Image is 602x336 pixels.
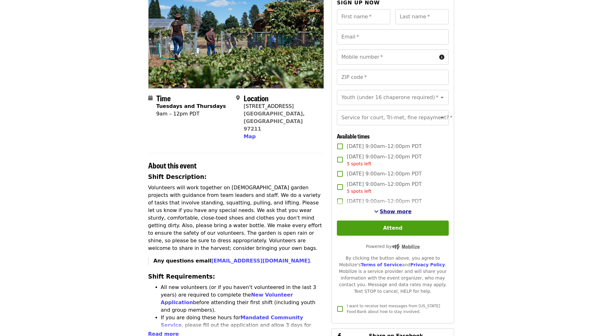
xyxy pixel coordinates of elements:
div: By clicking the button above, you agree to Mobilize's and . Mobilize is a service provider and wi... [337,255,448,295]
input: Last name [395,9,449,24]
span: [DATE] 9:00am–12:00pm PDT [347,153,422,167]
span: About this event [148,160,197,171]
span: Show more [380,209,412,215]
span: [DATE] 9:00am–12:00pm PDT [347,197,422,205]
span: 5 spots left [347,189,371,194]
div: [STREET_ADDRESS] [244,103,319,110]
i: circle-info icon [439,54,444,60]
span: Map [244,133,256,139]
span: Time [156,92,171,103]
span: [DATE] 9:00am–12:00pm PDT [347,143,422,150]
p: Volunteers will work together on [DEMOGRAPHIC_DATA] garden projects with guidance from team leade... [148,184,324,252]
span: 5 spots left [347,161,371,166]
span: [DATE] 9:00am–12:00pm PDT [347,170,422,178]
p: . [154,257,324,265]
li: All new volunteers (or if you haven't volunteered in the last 3 years) are required to complete t... [161,284,324,314]
a: New Volunteer Application [161,292,293,305]
a: Privacy Policy [410,262,445,267]
button: Open [438,113,447,122]
a: [GEOGRAPHIC_DATA], [GEOGRAPHIC_DATA] 97211 [244,111,305,132]
input: Email [337,29,448,44]
strong: Tuesdays and Thursdays [156,103,226,109]
i: calendar icon [148,95,153,101]
input: Mobile number [337,50,436,65]
strong: Shift Description: [148,174,207,180]
img: Powered by Mobilize [392,244,420,250]
div: 9am – 12pm PDT [156,110,226,118]
button: Map [244,133,256,140]
strong: Any questions email [154,258,310,264]
a: Terms of Service [361,262,402,267]
a: [EMAIL_ADDRESS][DOMAIN_NAME] [211,258,310,264]
button: See more timeslots [374,208,412,215]
button: Attend [337,221,448,236]
span: Location [244,92,269,103]
span: Powered by [366,244,420,249]
i: map-marker-alt icon [236,95,240,101]
button: Open [438,93,447,102]
span: I want to receive text messages from [US_STATE] Food Bank about how to stay involved. [347,304,440,314]
strong: Shift Requirements: [148,273,215,280]
span: Available times [337,132,370,140]
input: ZIP code [337,70,448,85]
span: [DATE] 9:00am–12:00pm PDT [347,180,422,195]
input: First name [337,9,390,24]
